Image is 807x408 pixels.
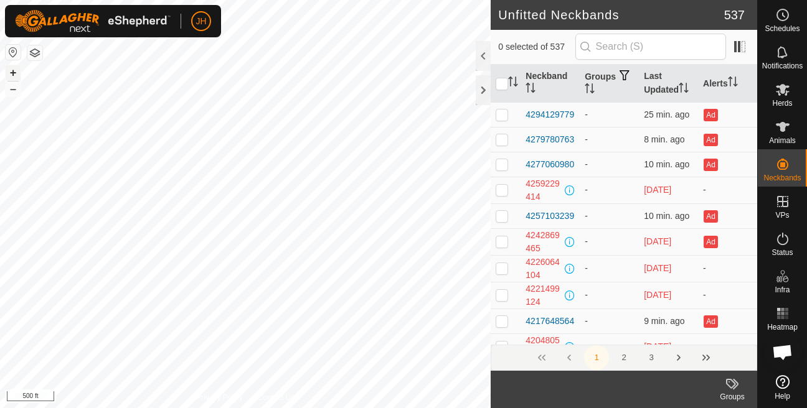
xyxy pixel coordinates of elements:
div: Groups [707,391,757,402]
button: – [6,81,21,96]
td: - [580,152,639,177]
button: 1 [584,345,609,370]
p-sorticon: Activate to sort [679,85,689,95]
span: Oct 6, 2025, 3:53 PM [644,109,689,119]
td: - [580,102,639,127]
span: Heatmap [767,323,798,331]
button: 3 [639,345,664,370]
button: Ad [704,159,717,171]
td: - [580,255,639,282]
div: 4257103239 [526,210,574,223]
span: Sep 30, 2025, 11:09 AM [644,236,671,246]
span: Infra [775,286,790,294]
a: Contact Us [258,392,295,403]
span: JH [196,15,206,28]
td: - [580,127,639,152]
div: 4217648564 [526,315,574,328]
button: Reset Map [6,45,21,60]
td: - [698,333,757,360]
span: Oct 6, 2025, 4:08 PM [644,159,689,169]
th: Neckband [521,65,580,103]
img: Gallagher Logo [15,10,171,32]
td: - [698,177,757,203]
div: 4242869465 [526,229,562,255]
button: Ad [704,315,717,328]
span: Oct 6, 2025, 4:09 PM [644,316,684,326]
div: 4277060980 [526,158,574,171]
div: 4279780763 [526,133,574,146]
button: Map Layers [27,45,42,60]
span: Sep 29, 2025, 3:27 PM [644,185,671,195]
span: Status [772,249,793,256]
span: Schedules [765,25,800,32]
td: - [698,255,757,282]
span: Notifications [762,62,803,70]
button: Last Page [694,345,719,370]
span: Sep 30, 2025, 5:42 PM [644,263,671,273]
p-sorticon: Activate to sort [508,78,518,88]
button: 2 [611,345,636,370]
button: Ad [704,109,717,121]
div: 4259229414 [526,177,562,203]
span: Neckbands [763,174,801,182]
div: 4226064104 [526,256,562,282]
button: Ad [704,210,717,223]
p-sorticon: Activate to sort [526,85,536,95]
th: Alerts [698,65,757,103]
span: 0 selected of 537 [498,40,575,53]
td: - [580,177,639,203]
div: Open chat [764,333,801,371]
button: + [6,65,21,80]
p-sorticon: Activate to sort [585,85,595,95]
button: Ad [704,236,717,248]
td: - [580,333,639,360]
span: Sep 30, 2025, 12:22 PM [644,341,671,351]
span: Sep 30, 2025, 3:40 PM [644,290,671,300]
a: Help [758,370,807,405]
div: 4204805794 [526,334,562,360]
div: 4294129779 [526,108,574,121]
td: - [580,228,639,255]
span: Herds [772,100,792,107]
span: Oct 6, 2025, 4:08 PM [644,211,689,221]
span: Help [775,392,790,400]
td: - [698,282,757,308]
span: Animals [769,137,796,144]
p-sorticon: Activate to sort [728,78,738,88]
input: Search (S) [575,34,726,60]
button: Next Page [666,345,691,370]
span: VPs [775,211,789,219]
td: - [580,203,639,228]
div: 4221499124 [526,282,562,308]
h2: Unfitted Neckbands [498,7,724,22]
span: 537 [724,6,745,24]
span: Oct 6, 2025, 4:10 PM [644,134,684,144]
th: Groups [580,65,639,103]
th: Last Updated [639,65,698,103]
td: - [580,308,639,333]
button: Ad [704,134,717,146]
td: - [580,282,639,308]
a: Privacy Policy [196,392,243,403]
